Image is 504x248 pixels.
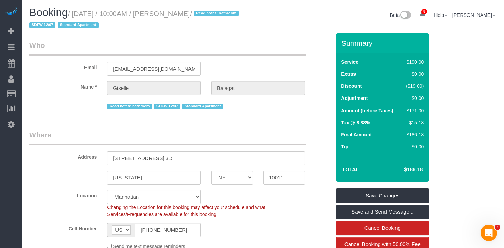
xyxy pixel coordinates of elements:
[24,151,102,161] label: Address
[107,62,201,76] input: Email
[107,104,152,109] span: Read notes: bathroom
[341,83,362,90] label: Discount
[58,22,99,28] span: Standard Apartment
[107,170,201,185] input: City
[403,131,424,138] div: $186.18
[341,143,348,150] label: Tip
[341,131,372,138] label: Final Amount
[342,166,359,172] strong: Total
[29,40,306,56] legend: Who
[341,39,425,47] h3: Summary
[107,205,265,217] span: Changing the Location for this booking may affect your schedule and what Services/Frequencies are...
[341,95,368,102] label: Adjustment
[403,83,424,90] div: ($19.00)
[135,223,201,237] input: Cell Number
[403,143,424,150] div: $0.00
[481,225,497,241] iframe: Intercom live chat
[341,119,370,126] label: Tax @ 8.88%
[194,11,239,16] span: Read notes: bathroom
[403,59,424,65] div: $190.00
[421,9,427,14] span: 8
[24,81,102,90] label: Name *
[341,107,393,114] label: Amount (before Taxes)
[182,104,223,109] span: Standard Apartment
[495,225,500,230] span: 3
[336,205,429,219] a: Save and Send Message...
[263,170,305,185] input: Zip Code
[154,104,180,109] span: SDFW 12/07
[107,81,201,95] input: First Name
[341,71,356,77] label: Extras
[341,59,358,65] label: Service
[336,221,429,235] a: Cancel Booking
[403,119,424,126] div: $15.18
[400,11,411,20] img: New interface
[211,81,305,95] input: Last Name
[29,22,55,28] span: SDFW 12/07
[403,107,424,114] div: $171.00
[29,10,241,29] small: / [DATE] / 10:00AM / [PERSON_NAME]
[452,12,495,18] a: [PERSON_NAME]
[434,12,448,18] a: Help
[403,95,424,102] div: $0.00
[29,130,306,145] legend: Where
[336,188,429,203] a: Save Changes
[390,12,411,18] a: Beta
[403,71,424,77] div: $0.00
[24,223,102,232] label: Cell Number
[24,190,102,199] label: Location
[4,7,18,17] img: Automaid Logo
[24,62,102,71] label: Email
[383,167,423,173] h4: $186.18
[344,241,421,247] span: Cancel Booking with 50.00% Fee
[416,7,429,22] a: 8
[29,7,68,19] span: Booking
